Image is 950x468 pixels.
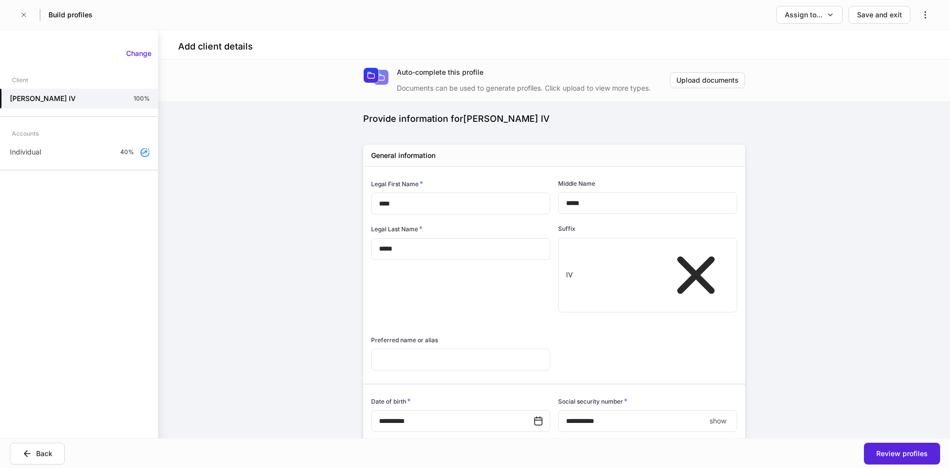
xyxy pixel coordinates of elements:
div: Assign to... [785,10,822,20]
button: Change [120,46,158,61]
h5: [PERSON_NAME] IV [10,94,76,104]
h4: Add client details [178,41,253,52]
div: Auto-complete this profile [397,67,670,77]
button: Save and exit [849,6,910,24]
div: Documents can be used to generate profiles. Click upload to view more types. [397,77,670,93]
h6: Date of birth [371,396,411,406]
h6: Legal First Name [371,179,423,189]
div: Upload documents [676,75,739,85]
button: Assign to... [776,6,843,24]
h5: General information [371,151,435,160]
p: Individual [10,147,41,157]
div: Provide information for [PERSON_NAME] IV [363,113,745,125]
div: Accounts [12,125,39,142]
h6: Preferred name or alias [371,335,438,345]
h6: Middle Name [558,179,595,188]
div: Save and exit [857,10,902,20]
button: Back [10,443,65,465]
button: Upload documents [670,72,745,88]
h6: Social security number [558,396,627,406]
p: show [710,416,726,426]
div: Review profiles [876,449,928,459]
p: 100% [134,95,150,103]
button: Review profiles [864,443,940,465]
h6: Suffix [558,224,575,233]
p: 40% [120,148,134,156]
div: IV [558,264,659,286]
div: Client [12,71,28,89]
h5: Build profiles [48,10,93,20]
div: Change [126,49,151,58]
div: Back [36,449,52,459]
h6: Legal Last Name [371,224,423,234]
